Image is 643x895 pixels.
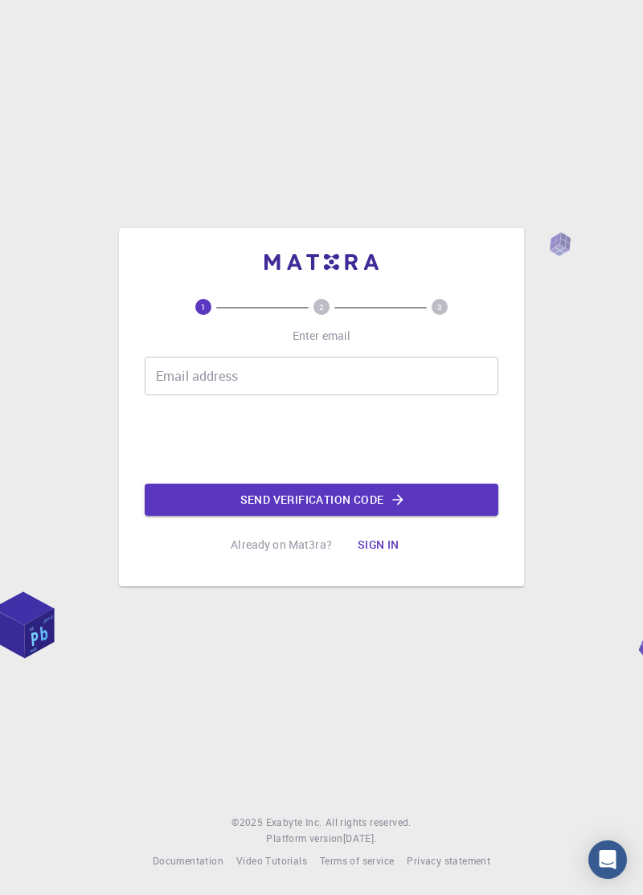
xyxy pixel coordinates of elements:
[153,853,223,869] a: Documentation
[236,854,307,867] span: Video Tutorials
[343,832,377,844] span: [DATE] .
[407,853,490,869] a: Privacy statement
[236,853,307,869] a: Video Tutorials
[320,854,394,867] span: Terms of service
[266,815,322,828] span: Exabyte Inc.
[199,408,444,471] iframe: reCAPTCHA
[153,854,223,867] span: Documentation
[201,301,206,313] text: 1
[320,853,394,869] a: Terms of service
[231,815,265,831] span: © 2025
[588,840,627,879] div: Open Intercom Messenger
[345,529,412,561] button: Sign in
[231,537,332,553] p: Already on Mat3ra?
[326,815,412,831] span: All rights reserved.
[266,831,342,847] span: Platform version
[407,854,490,867] span: Privacy statement
[437,301,442,313] text: 3
[145,484,498,516] button: Send verification code
[266,815,322,831] a: Exabyte Inc.
[319,301,324,313] text: 2
[293,328,351,344] p: Enter email
[343,831,377,847] a: [DATE].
